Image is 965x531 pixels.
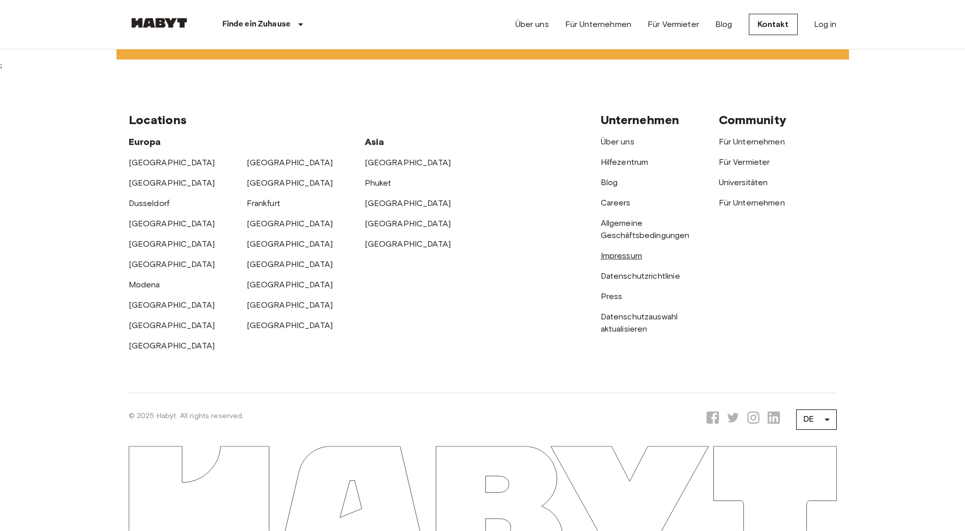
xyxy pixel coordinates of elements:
[796,405,837,434] div: DE
[719,198,785,208] a: Für Unternehmen
[129,280,160,289] a: Modena
[601,312,678,334] a: Datenschutzauswahl aktualisieren
[814,18,837,31] a: Log in
[247,280,333,289] a: [GEOGRAPHIC_DATA]
[129,18,190,28] img: Habyt
[129,112,187,127] span: Locations
[247,300,333,310] a: [GEOGRAPHIC_DATA]
[719,157,770,167] a: Für Vermieter
[601,218,690,240] a: Allgemeine Geschäftsbedingungen
[129,239,215,249] a: [GEOGRAPHIC_DATA]
[247,158,333,167] a: [GEOGRAPHIC_DATA]
[601,178,618,187] a: Blog
[719,137,785,146] a: Für Unternehmen
[129,259,215,269] a: [GEOGRAPHIC_DATA]
[365,136,385,147] span: Asia
[565,18,631,31] a: Für Unternehmen
[129,136,161,147] span: Europa
[601,112,680,127] span: Unternehmen
[247,178,333,188] a: [GEOGRAPHIC_DATA]
[601,198,631,208] a: Careers
[719,112,786,127] span: Community
[129,320,215,330] a: [GEOGRAPHIC_DATA]
[715,18,733,31] a: Blog
[601,271,680,281] a: Datenschutzrichtlinie
[515,18,549,31] a: Über uns
[365,198,451,208] a: [GEOGRAPHIC_DATA]
[129,198,170,208] a: Dusseldorf
[129,341,215,350] a: [GEOGRAPHIC_DATA]
[247,259,333,269] a: [GEOGRAPHIC_DATA]
[601,157,649,167] a: Hilfezentrum
[365,158,451,167] a: [GEOGRAPHIC_DATA]
[129,411,244,420] span: © 2025 Habyt. All rights reserved.
[129,300,215,310] a: [GEOGRAPHIC_DATA]
[601,291,623,301] a: Press
[247,239,333,249] a: [GEOGRAPHIC_DATA]
[601,137,634,146] a: Über uns
[129,158,215,167] a: [GEOGRAPHIC_DATA]
[129,178,215,188] a: [GEOGRAPHIC_DATA]
[749,14,798,35] a: Kontakt
[247,320,333,330] a: [GEOGRAPHIC_DATA]
[719,178,768,187] a: Universitäten
[247,219,333,228] a: [GEOGRAPHIC_DATA]
[648,18,699,31] a: Für Vermieter
[365,178,392,188] a: Phuket
[247,198,280,208] a: Frankfurt
[365,219,451,228] a: [GEOGRAPHIC_DATA]
[129,219,215,228] a: [GEOGRAPHIC_DATA]
[222,18,291,31] p: Finde ein Zuhause
[365,239,451,249] a: [GEOGRAPHIC_DATA]
[601,251,642,260] a: Impressum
